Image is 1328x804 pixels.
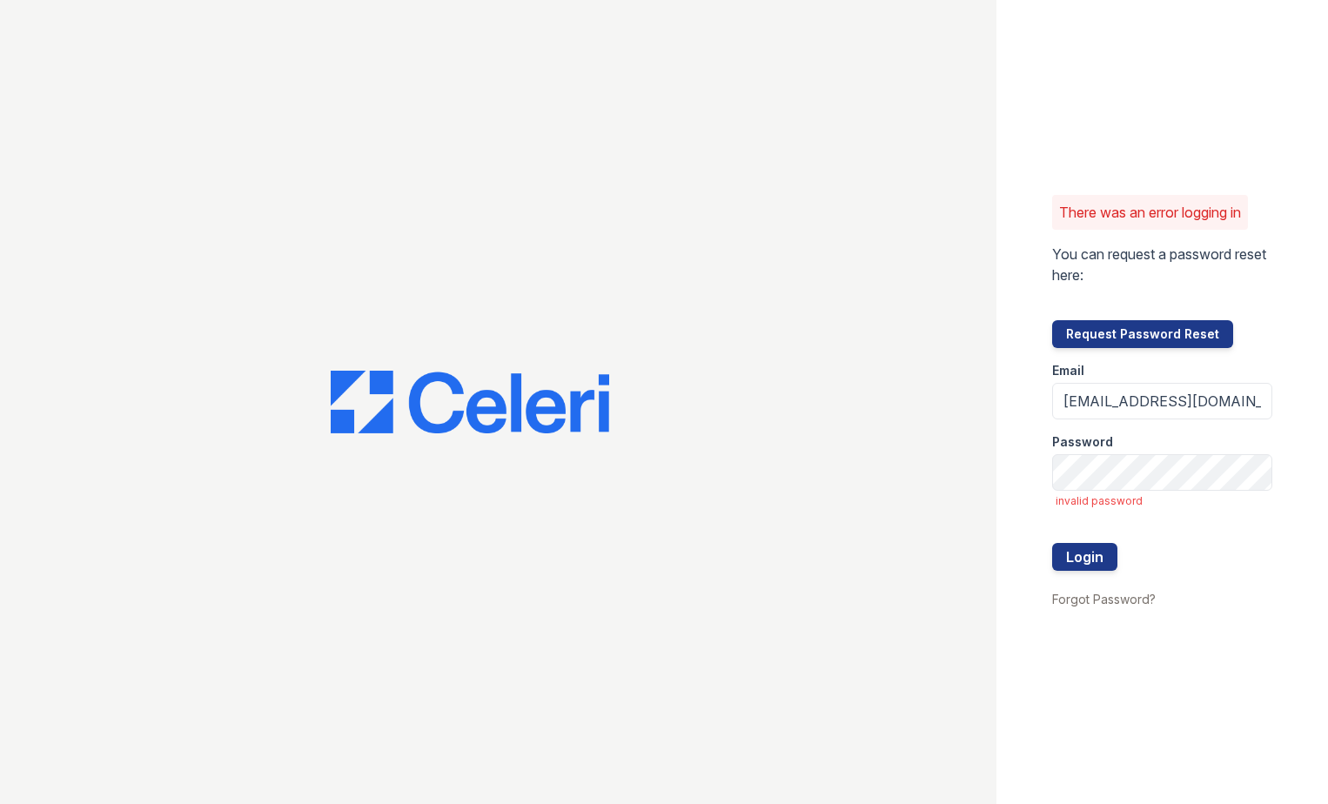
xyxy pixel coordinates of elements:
label: Email [1052,362,1084,379]
label: Password [1052,433,1113,451]
button: Request Password Reset [1052,320,1233,348]
img: CE_Logo_Blue-a8612792a0a2168367f1c8372b55b34899dd931a85d93a1a3d3e32e68fde9ad4.png [331,371,609,433]
p: You can request a password reset here: [1052,244,1273,285]
span: invalid password [1056,494,1273,508]
p: There was an error logging in [1059,202,1241,223]
button: Login [1052,543,1117,571]
a: Forgot Password? [1052,592,1156,606]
